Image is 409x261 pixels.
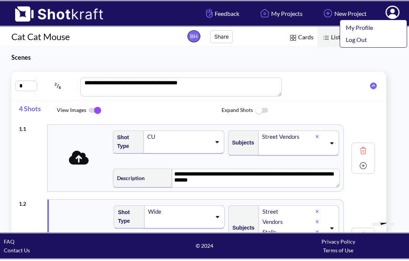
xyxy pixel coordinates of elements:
div: CU [147,132,211,142]
span: Description [113,172,145,184]
span: Shot Type [114,206,141,227]
iframe: chat widget [369,223,403,255]
div: Stalls [262,227,315,237]
span: Subjects [229,222,254,234]
div: 1 . 1 [19,121,44,133]
img: Add Icon [357,160,369,171]
img: List Icon [321,33,331,43]
div: Wide [147,207,211,217]
span: View Images [57,103,222,118]
img: Hand Icon [204,7,215,20]
a: New Project [316,3,372,23]
span: List [317,27,344,48]
div: Street Vendors [261,132,315,142]
div: Street [262,207,315,217]
span: 2 [55,82,57,86]
a: Contact Us [4,247,30,253]
a: Log Out [340,34,403,46]
a: My Profile [340,22,403,34]
span: 4 Shots [19,101,57,121]
span: 8 [59,85,61,90]
img: ToggleOff Icon [253,103,270,119]
span: Cards [284,27,317,48]
div: Vendors [262,217,315,227]
div: Privacy Policy [272,237,405,246]
span: BH [187,30,200,42]
h3: Scenes [11,53,186,62]
div: Terms of Use [272,246,405,255]
img: Add Icon [322,7,334,20]
span: / [37,80,78,92]
img: Card Icon [288,33,298,43]
a: FAQ [4,238,14,245]
span: Feedback [204,9,239,18]
img: Trash Icon [357,145,369,156]
img: Home Icon [258,7,271,20]
img: Trash Icon [357,230,369,241]
div: 1 . 2 [19,196,44,208]
span: © 2024 [137,241,271,250]
img: ToggleOn Icon [86,103,103,118]
span: Subjects [228,137,254,149]
button: Share [210,30,233,43]
span: Expand Shots [222,103,386,119]
a: My Projects [253,3,308,23]
span: Shot Type [113,131,140,152]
